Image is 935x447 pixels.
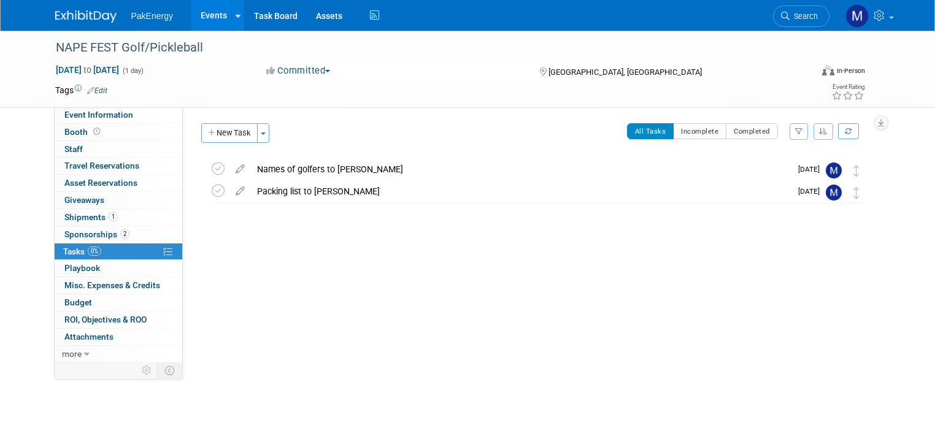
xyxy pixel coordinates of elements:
[55,243,182,260] a: Tasks0%
[64,127,102,137] span: Booth
[64,212,118,222] span: Shipments
[131,11,173,21] span: PakEnergy
[548,67,702,77] span: [GEOGRAPHIC_DATA], [GEOGRAPHIC_DATA]
[64,332,114,342] span: Attachments
[251,181,791,202] div: Packing list to [PERSON_NAME]
[853,187,860,199] i: Move task
[55,260,182,277] a: Playbook
[55,226,182,243] a: Sponsorships2
[831,84,864,90] div: Event Rating
[826,162,842,178] img: Mary Walker
[64,263,100,273] span: Playbook
[836,66,865,75] div: In-Person
[121,67,144,75] span: (1 day)
[251,159,791,180] div: Names of golfers to [PERSON_NAME]
[845,4,869,28] img: Mary Walker
[726,123,778,139] button: Completed
[64,229,129,239] span: Sponsorships
[55,277,182,294] a: Misc. Expenses & Credits
[64,280,160,290] span: Misc. Expenses & Credits
[55,107,182,123] a: Event Information
[55,346,182,362] a: more
[157,362,182,378] td: Toggle Event Tabs
[55,64,120,75] span: [DATE] [DATE]
[229,186,251,197] a: edit
[64,297,92,307] span: Budget
[62,349,82,359] span: more
[82,65,93,75] span: to
[798,187,826,196] span: [DATE]
[64,161,139,170] span: Travel Reservations
[201,123,258,143] button: New Task
[798,165,826,174] span: [DATE]
[745,64,865,82] div: Event Format
[55,311,182,328] a: ROI, Objectives & ROO
[88,246,101,256] span: 0%
[55,209,182,226] a: Shipments1
[55,175,182,191] a: Asset Reservations
[120,229,129,239] span: 2
[109,212,118,221] span: 1
[55,84,107,96] td: Tags
[790,12,818,21] span: Search
[64,144,83,154] span: Staff
[91,127,102,136] span: Booth not reserved yet
[627,123,674,139] button: All Tasks
[773,6,829,27] a: Search
[64,195,104,205] span: Giveaways
[262,64,335,77] button: Committed
[229,164,251,175] a: edit
[822,66,834,75] img: Format-Inperson.png
[64,110,133,120] span: Event Information
[64,178,137,188] span: Asset Reservations
[55,329,182,345] a: Attachments
[55,158,182,174] a: Travel Reservations
[55,10,117,23] img: ExhibitDay
[55,294,182,311] a: Budget
[63,246,101,256] span: Tasks
[55,192,182,208] a: Giveaways
[55,141,182,158] a: Staff
[826,185,842,201] img: Mary Walker
[838,123,859,139] a: Refresh
[64,315,147,324] span: ROI, Objectives & ROO
[52,37,796,59] div: NAPE FEST Golf/Pickleball
[55,124,182,140] a: Booth
[136,362,158,378] td: Personalize Event Tab Strip
[87,86,107,95] a: Edit
[853,165,860,177] i: Move task
[673,123,726,139] button: Incomplete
